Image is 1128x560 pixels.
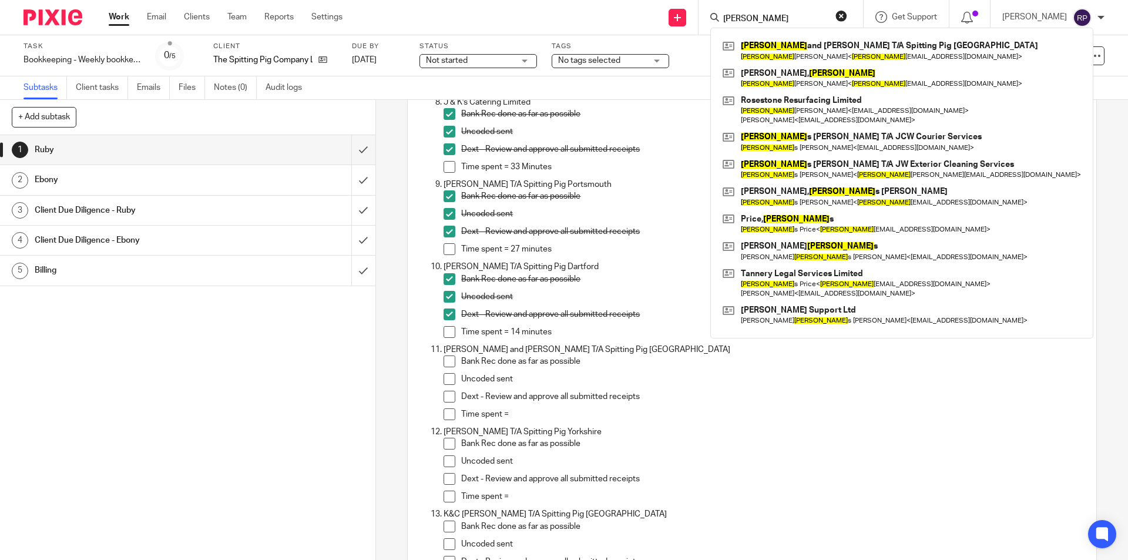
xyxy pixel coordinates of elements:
label: Status [419,42,537,51]
a: Files [179,76,205,99]
h1: Ruby [35,141,238,159]
p: [PERSON_NAME] and [PERSON_NAME] T/A Spitting Pig [GEOGRAPHIC_DATA] [444,344,1083,356]
p: Dext - Review and approve all submitted receipts [461,226,1083,237]
h1: Billing [35,261,238,279]
div: 2 [12,172,28,189]
div: 3 [12,202,28,219]
a: Clients [184,11,210,23]
span: Get Support [892,13,937,21]
p: J & K's Catering Limited [444,96,1083,108]
p: Bank Rec done as far as possible [461,108,1083,120]
label: Tags [552,42,669,51]
a: Team [227,11,247,23]
div: Bookkeeping - Weekly bookkeeping SP group [23,54,141,66]
a: Settings [311,11,343,23]
a: Emails [137,76,170,99]
p: Dext - Review and approve all submitted receipts [461,391,1083,403]
a: Audit logs [266,76,311,99]
button: + Add subtask [12,107,76,127]
p: Uncoded sent [461,538,1083,550]
img: svg%3E [1073,8,1092,27]
p: The Spitting Pig Company Ltd [213,54,313,66]
a: Reports [264,11,294,23]
p: Time spent = [461,491,1083,502]
span: [DATE] [352,56,377,64]
div: 5 [12,263,28,279]
p: Dext - Review and approve all submitted receipts [461,308,1083,320]
label: Task [23,42,141,51]
p: [PERSON_NAME] T/A Spitting Pig Dartford [444,261,1083,273]
img: Pixie [23,9,82,25]
p: Dext - Review and approve all submitted receipts [461,143,1083,155]
p: Uncoded sent [461,291,1083,303]
label: Client [213,42,337,51]
a: Notes (0) [214,76,257,99]
small: /5 [169,53,176,59]
p: Bank Rec done as far as possible [461,273,1083,285]
p: Bank Rec done as far as possible [461,521,1083,532]
p: [PERSON_NAME] T/A Spitting Pig Portsmouth [444,179,1083,190]
p: Time spent = 33 Minutes [461,161,1083,173]
span: Not started [426,56,468,65]
span: No tags selected [558,56,620,65]
button: Clear [835,10,847,22]
p: Bank Rec done as far as possible [461,190,1083,202]
a: Subtasks [23,76,67,99]
h1: Client Due Diligence - Ruby [35,202,238,219]
div: 0 [164,49,176,62]
h1: Ebony [35,171,238,189]
p: [PERSON_NAME] [1002,11,1067,23]
p: K&C [PERSON_NAME] T/A Spitting Pig [GEOGRAPHIC_DATA] [444,508,1083,520]
p: Time spent = 27 minutes [461,243,1083,255]
p: Time spent = 14 minutes [461,326,1083,338]
div: 1 [12,142,28,158]
h1: Client Due Diligence - Ebony [35,232,238,249]
p: Time spent = [461,408,1083,420]
p: Uncoded sent [461,126,1083,138]
a: Client tasks [76,76,128,99]
a: Work [109,11,129,23]
div: 4 [12,232,28,249]
p: Uncoded sent [461,455,1083,467]
p: Uncoded sent [461,373,1083,385]
label: Due by [352,42,405,51]
p: Uncoded sent [461,208,1083,220]
p: Bank Rec done as far as possible [461,438,1083,450]
a: Email [147,11,166,23]
p: Bank Rec done as far as possible [461,356,1083,367]
p: [PERSON_NAME] T/A Spitting Pig Yorkshire [444,426,1083,438]
input: Search [722,14,828,25]
p: Dext - Review and approve all submitted receipts [461,473,1083,485]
